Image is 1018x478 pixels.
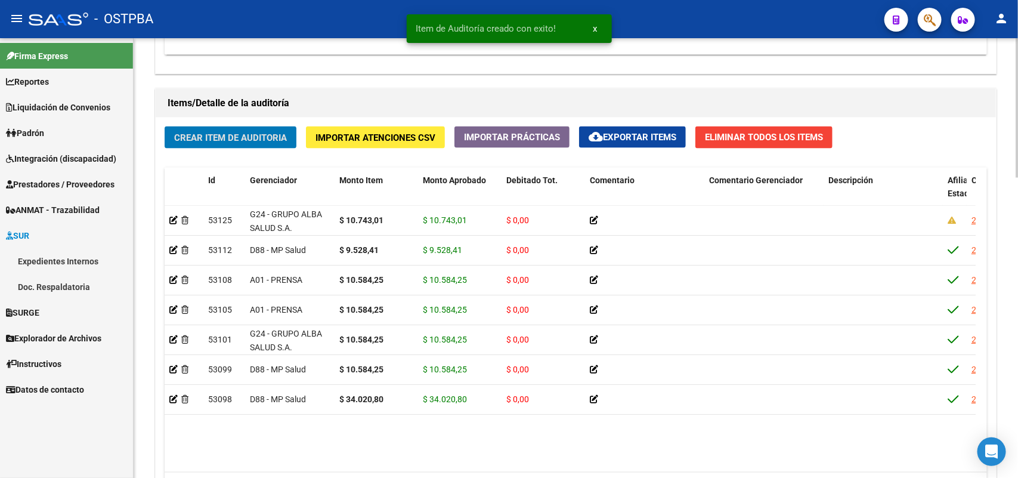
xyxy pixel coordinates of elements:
[502,168,585,220] datatable-header-cell: Debitado Tot.
[6,50,68,63] span: Firma Express
[584,18,607,39] button: x
[943,168,967,220] datatable-header-cell: Afiliado Estado
[168,94,984,113] h1: Items/Detalle de la auditoría
[824,168,943,220] datatable-header-cell: Descripción
[339,275,383,285] strong: $ 10.584,25
[6,75,49,88] span: Reportes
[994,11,1008,26] mat-icon: person
[454,127,570,148] button: Importar Prácticas
[165,127,296,149] button: Crear Item de Auditoria
[208,394,232,404] span: 53098
[579,127,686,148] button: Exportar Items
[423,365,467,374] span: $ 10.584,25
[339,394,383,404] strong: $ 34.020,80
[306,127,445,149] button: Importar Atenciones CSV
[208,305,232,314] span: 53105
[339,245,379,255] strong: $ 9.528,41
[6,203,100,217] span: ANMAT - Trazabilidad
[977,437,1006,466] div: Open Intercom Messenger
[94,6,153,32] span: - OSTPBA
[506,275,529,285] span: $ 0,00
[704,168,824,220] datatable-header-cell: Comentario Gerenciador
[174,132,287,143] span: Crear Item de Auditoria
[250,394,306,404] span: D88 - MP Salud
[245,168,335,220] datatable-header-cell: Gerenciador
[250,365,306,374] span: D88 - MP Salud
[423,175,486,185] span: Monto Aprobado
[593,23,598,34] span: x
[6,152,116,165] span: Integración (discapacidad)
[250,305,302,314] span: A01 - PRENSA
[828,175,873,185] span: Descripción
[250,175,297,185] span: Gerenciador
[423,215,467,225] span: $ 10.743,01
[506,215,529,225] span: $ 0,00
[418,168,502,220] datatable-header-cell: Monto Aprobado
[250,275,302,285] span: A01 - PRENSA
[6,127,44,140] span: Padrón
[339,365,383,374] strong: $ 10.584,25
[423,305,467,314] span: $ 10.584,25
[339,215,383,225] strong: $ 10.743,01
[506,305,529,314] span: $ 0,00
[585,168,704,220] datatable-header-cell: Comentario
[6,357,61,371] span: Instructivos
[464,132,560,143] span: Importar Prácticas
[208,365,232,374] span: 53099
[208,175,215,185] span: Id
[6,306,39,319] span: SURGE
[250,245,306,255] span: D88 - MP Salud
[506,245,529,255] span: $ 0,00
[589,129,603,144] mat-icon: cloud_download
[208,245,232,255] span: 53112
[709,175,803,185] span: Comentario Gerenciador
[971,175,989,185] span: CUIL
[705,132,823,143] span: Eliminar Todos los Items
[250,329,322,352] span: G24 - GRUPO ALBA SALUD S.A.
[948,175,977,199] span: Afiliado Estado
[250,209,322,233] span: G24 - GRUPO ALBA SALUD S.A.
[339,305,383,314] strong: $ 10.584,25
[506,335,529,344] span: $ 0,00
[315,132,435,143] span: Importar Atenciones CSV
[506,175,558,185] span: Debitado Tot.
[695,127,833,149] button: Eliminar Todos los Items
[335,168,418,220] datatable-header-cell: Monto Item
[6,229,29,242] span: SUR
[339,335,383,344] strong: $ 10.584,25
[416,23,556,35] span: Item de Auditoría creado con exito!
[423,275,467,285] span: $ 10.584,25
[6,383,84,396] span: Datos de contacto
[589,132,676,143] span: Exportar Items
[203,168,245,220] datatable-header-cell: Id
[208,215,232,225] span: 53125
[423,335,467,344] span: $ 10.584,25
[6,101,110,114] span: Liquidación de Convenios
[6,332,101,345] span: Explorador de Archivos
[590,175,635,185] span: Comentario
[208,335,232,344] span: 53101
[10,11,24,26] mat-icon: menu
[339,175,383,185] span: Monto Item
[506,365,529,374] span: $ 0,00
[208,275,232,285] span: 53108
[6,178,115,191] span: Prestadores / Proveedores
[506,394,529,404] span: $ 0,00
[423,394,467,404] span: $ 34.020,80
[423,245,462,255] span: $ 9.528,41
